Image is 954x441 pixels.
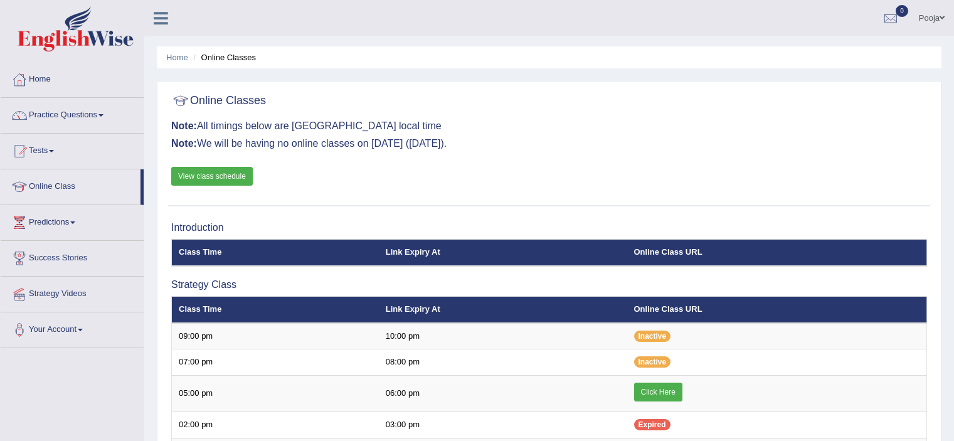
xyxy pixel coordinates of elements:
td: 05:00 pm [172,375,379,412]
a: Online Class [1,169,140,201]
td: 02:00 pm [172,412,379,438]
a: Strategy Videos [1,277,144,308]
td: 10:00 pm [379,323,627,349]
a: Tests [1,134,144,165]
a: Practice Questions [1,98,144,129]
th: Class Time [172,297,379,323]
td: 08:00 pm [379,349,627,376]
span: Inactive [634,331,671,342]
span: Inactive [634,356,671,368]
th: Class Time [172,240,379,266]
li: Online Classes [190,51,256,63]
a: Predictions [1,205,144,236]
h3: Strategy Class [171,279,927,290]
a: Home [166,53,188,62]
th: Online Class URL [627,240,927,266]
td: 09:00 pm [172,323,379,349]
h3: All timings below are [GEOGRAPHIC_DATA] local time [171,120,927,132]
h2: Online Classes [171,92,266,110]
a: View class schedule [171,167,253,186]
a: Success Stories [1,241,144,272]
td: 07:00 pm [172,349,379,376]
th: Link Expiry At [379,297,627,323]
a: Your Account [1,312,144,344]
td: 03:00 pm [379,412,627,438]
td: 06:00 pm [379,375,627,412]
a: Home [1,62,144,93]
a: Click Here [634,383,682,401]
span: Expired [634,419,670,430]
span: 0 [896,5,908,17]
h3: Introduction [171,222,927,233]
th: Online Class URL [627,297,927,323]
th: Link Expiry At [379,240,627,266]
b: Note: [171,138,197,149]
h3: We will be having no online classes on [DATE] ([DATE]). [171,138,927,149]
b: Note: [171,120,197,131]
